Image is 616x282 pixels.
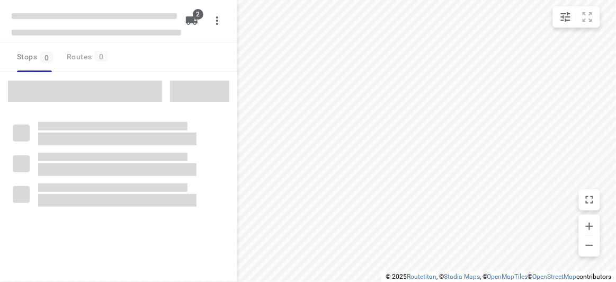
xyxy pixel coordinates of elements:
button: Map settings [555,6,576,28]
a: OpenStreetMap [533,273,577,280]
a: Routetitan [407,273,436,280]
a: OpenMapTiles [487,273,528,280]
a: Stadia Maps [444,273,480,280]
li: © 2025 , © , © © contributors [386,273,612,280]
div: small contained button group [553,6,600,28]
